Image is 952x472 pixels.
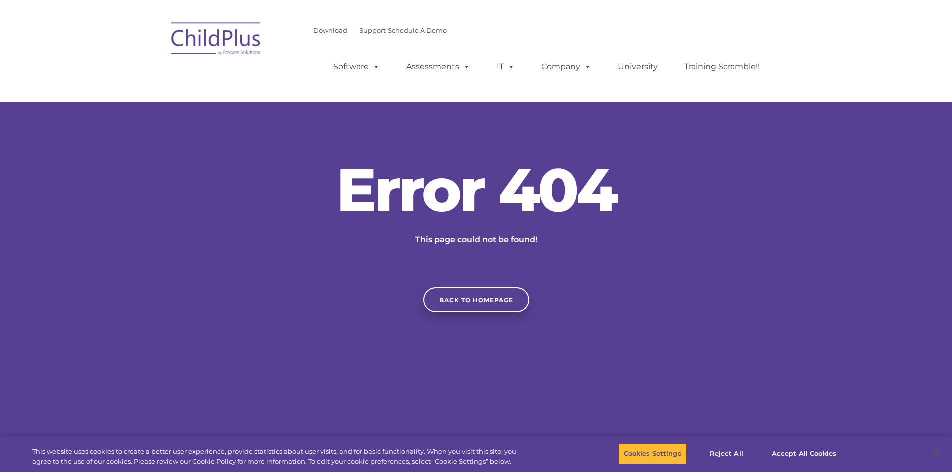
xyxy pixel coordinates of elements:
a: Software [323,57,390,77]
p: This page could not be found! [371,232,581,247]
a: Back to homepage [423,287,529,312]
button: Close [925,443,947,465]
div: This website uses cookies to create a better user experience, provide statistics about user visit... [32,447,524,466]
a: Assessments [396,57,480,77]
button: Accept All Cookies [766,443,842,464]
a: Support [359,26,386,34]
font: | [313,26,447,34]
a: Download [313,26,347,34]
a: University [608,57,668,77]
button: Reject All [695,443,758,464]
a: IT [487,57,525,77]
button: Cookies Settings [618,443,687,464]
a: Company [531,57,601,77]
a: Training Scramble!! [674,57,770,77]
a: Schedule A Demo [388,26,447,34]
img: ChildPlus by Procare Solutions [166,15,266,65]
h2: Error 404 [326,160,626,220]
